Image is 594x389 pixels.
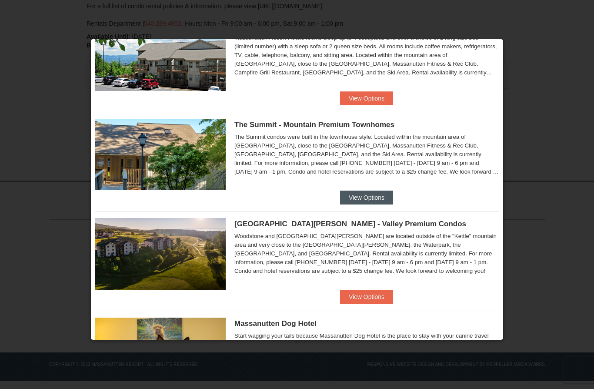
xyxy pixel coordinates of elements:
button: View Options [340,290,393,304]
div: Woodstone and [GEOGRAPHIC_DATA][PERSON_NAME] are located outside of the "Kettle" mountain area an... [234,232,499,275]
img: 27428181-5-81c892a3.jpg [95,318,226,389]
img: 19219041-4-ec11c166.jpg [95,218,226,289]
button: View Options [340,91,393,105]
span: The Summit - Mountain Premium Townhomes [234,121,394,129]
div: Massanutten Resort Hotels rooms sleep up to 4 occupants and offer a choice of 1 king size bed (li... [234,34,499,77]
button: View Options [340,191,393,205]
div: The Summit condos were built in the townhouse style. Located within the mountain area of [GEOGRAP... [234,133,499,176]
span: [GEOGRAPHIC_DATA][PERSON_NAME] - Valley Premium Condos [234,220,466,228]
img: 19219026-1-e3b4ac8e.jpg [95,20,226,91]
img: 19219034-1-0eee7e00.jpg [95,119,226,190]
div: Start wagging your tails because Massanutten Dog Hotel is the place to stay with your canine trav... [234,332,499,375]
span: Massanutten Dog Hotel [234,319,317,328]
